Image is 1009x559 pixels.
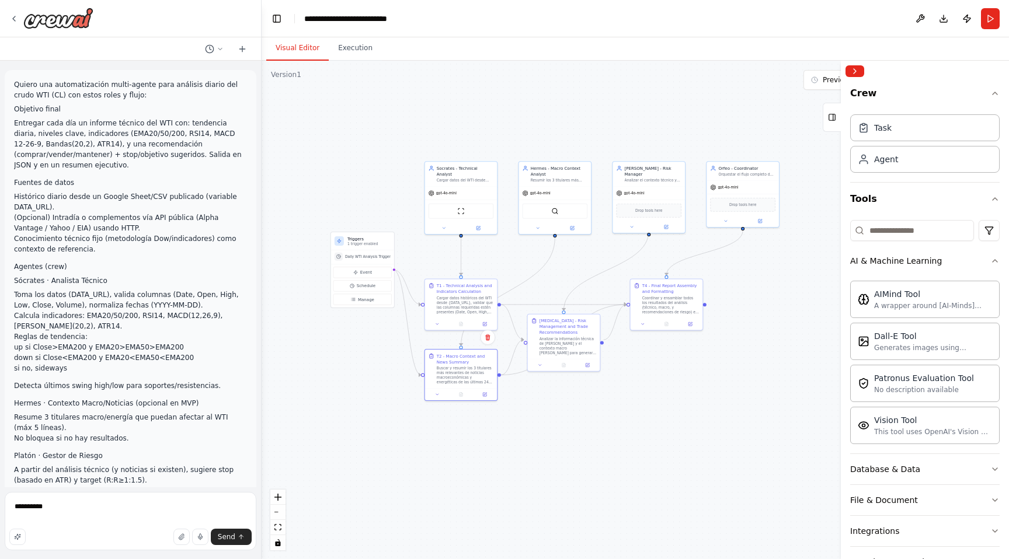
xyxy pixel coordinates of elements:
g: Edge from ed5208b7-13bf-431b-ae7d-c3275dbce797 to c0e73384-4d00-4bf4-a1f8-4d3ac3d26405 [663,230,746,275]
button: Previous executions [803,70,944,90]
span: Manage [358,296,374,302]
div: Integrations [850,525,899,537]
li: Toma los datos (DATA_URL), valida columnas (Date, Open, High, Low, Close, Volume), normaliza fech... [14,289,247,310]
button: Manage [333,294,392,305]
li: Conocimiento técnico fijo (metodología Dow/indicadores) como contexto de referencia. [14,233,247,254]
div: Generates images using OpenAI's Dall-E model. [874,343,992,352]
li: Calcula indicadores: EMA20/50/200, RSI14, MACD(12,26,9), [PERSON_NAME](20,2), ATR14. [14,310,247,331]
g: Edge from b8c058dd-13b1-4705-9d28-b4547b5e4280 to c0e73384-4d00-4bf4-a1f8-4d3ac3d26405 [501,302,627,308]
div: Analizar la información técnica de [PERSON_NAME] y el contexto macro [PERSON_NAME] para generar r... [540,337,597,355]
button: No output available [551,362,576,369]
li: si no, sideways [14,363,247,373]
li: down si Close<EMA200 y EMA20<EMA50<EMA200 [14,352,247,363]
h3: Triggers [347,236,391,242]
div: Analizar el contexto técnico y macro para sugerir niveles de stop loss y take profit basados en A... [625,178,682,183]
span: Drop tools here [635,208,663,214]
g: Edge from cec61758-dad8-46bf-8aa2-adbe6fc32cc5 to c0e73384-4d00-4bf4-a1f8-4d3ac3d26405 [604,302,627,343]
div: T1 - Technical Analysis and Indicators Calculation [437,282,494,294]
img: Logo [23,8,93,29]
div: Cargar datos del WTI desde {DATA_URL}, validar columnas (Date, Open, High, Low, Close, Volume), c... [437,178,494,183]
div: AI & Machine Learning [850,276,1000,453]
button: Tools [850,183,1000,215]
div: AIMind Tool [874,288,992,300]
g: Edge from triggers to b8c058dd-13b1-4705-9d28-b4547b5e4280 [394,267,422,308]
img: ScrapeWebsiteTool [457,208,464,215]
g: Edge from b8c058dd-13b1-4705-9d28-b4547b5e4280 to cec61758-dad8-46bf-8aa2-adbe6fc32cc5 [501,302,524,343]
button: No output available [654,320,679,327]
li: Rechaza recomendaciones si falta confluencia mínima. [14,485,247,496]
button: Schedule [333,280,392,291]
button: AI & Machine Learning [850,246,1000,276]
button: No output available [448,320,474,327]
div: T1 - Technical Analysis and Indicators CalculationCargar datos históricos del WTI desde {DATA_URL... [425,278,498,330]
button: Execution [329,36,382,61]
button: Open in side panel [743,218,777,225]
div: Vision Tool [874,414,992,426]
li: Reglas de tendencia: [14,331,247,373]
div: [MEDICAL_DATA] - Risk Management and Trade Recommendations [540,318,597,336]
span: gpt-4o-mini [718,185,738,190]
div: Agent [874,153,898,165]
div: Buscar y resumir los 3 titulares más relevantes de noticias macroeconómicas y energéticas de las ... [437,366,494,385]
p: Fuentes de datos [14,177,247,188]
button: Crew [850,82,1000,110]
p: Sócrates · Analista Técnico [14,275,247,286]
div: Crew [850,110,1000,182]
button: Open in side panel [680,320,701,327]
div: Task [874,122,892,134]
div: AI & Machine Learning [850,255,942,267]
button: Open in side panel [475,391,495,398]
button: Open in side panel [462,225,495,232]
div: Orquestar el flujo completo del análisis: coordinar la secuencia Socrates → [PERSON_NAME] → [PERS... [718,172,775,177]
div: This tool uses OpenAI's Vision API to describe the contents of an image. [874,427,992,436]
li: Detecta últimos swing high/low para soportes/resistencias. [14,380,247,391]
p: Objetivo final [14,104,247,114]
li: A partir del análisis técnico (y noticias si existen), sugiere stop (basado en ATR) y target (R:R... [14,464,247,485]
div: Triggers1 trigger enabledDaily WTI Analysis TriggerEventScheduleManage [330,232,395,308]
div: Hermes - Macro Context Analyst [531,165,588,177]
li: Resume 3 titulares macro/energía que puedan afectar al WTI (máx 5 líneas). [14,412,247,433]
button: No output available [448,391,474,398]
g: Edge from triggers to f607a448-798f-4929-91fa-bffb800b2664 [394,267,422,378]
div: A wrapper around [AI-Minds]([URL][DOMAIN_NAME]). Useful for when you need answers to questions fr... [874,301,992,310]
button: Event [333,267,392,278]
button: zoom in [270,490,286,505]
li: up si Close>EMA200 y EMA20>EMA50>EMA200 [14,342,247,352]
div: Socrates - Technical AnalystCargar datos del WTI desde {DATA_URL}, validar columnas (Date, Open, ... [425,161,498,235]
button: Hide left sidebar [269,11,285,27]
div: No description available [874,385,974,394]
g: Edge from a1b0c783-57bc-4115-af0a-e603f5dcd3dc to b8c058dd-13b1-4705-9d28-b4547b5e4280 [458,232,464,275]
button: Toggle Sidebar [836,61,846,559]
p: Agentes (crew) [14,261,247,272]
button: Upload files [173,529,190,545]
button: Send [211,529,252,545]
li: Histórico diario desde un Google Sheet/CSV publicado (variable DATA_URL). [14,191,247,212]
div: File & Document [850,494,918,506]
button: Delete node [480,330,495,345]
button: Improve this prompt [9,529,26,545]
div: [PERSON_NAME] - Risk Manager [625,165,682,177]
div: Version 1 [271,70,301,79]
span: Daily WTI Analysis Trigger [345,254,391,259]
button: toggle interactivity [270,535,286,550]
li: Entregar cada día un informe técnico del WTI con: tendencia diaria, niveles clave, indicadores (E... [14,118,247,170]
button: Database & Data [850,454,1000,484]
button: Collapse right sidebar [846,65,864,77]
button: Open in side panel [577,362,598,369]
div: T2 - Macro Context and News SummaryBuscar y resumir los 3 titulares más relevantes de noticias ma... [425,349,498,401]
button: Click to speak your automation idea [192,529,208,545]
div: [PERSON_NAME] - Risk ManagerAnalizar el contexto técnico y macro para sugerir niveles de stop los... [612,161,686,233]
button: Integrations [850,516,1000,546]
p: Quiero una automatización multi-agente para análisis diario del crudo WTI (CL) con estos roles y ... [14,79,247,100]
div: T4 - Final Report Assembly and Formatting [642,282,700,294]
button: Open in side panel [555,225,589,232]
p: Platón · Gestor de Riesgo [14,450,247,461]
p: 1 trigger enabled [347,242,391,246]
span: Drop tools here [729,202,757,208]
span: gpt-4o-mini [436,191,457,195]
li: No bloquea si no hay resultados. [14,433,247,443]
img: Patronusevaltool [858,378,869,389]
span: Schedule [357,283,375,289]
div: Resumir los 3 titulares más relevantes de noticias macro/energéticas que puedan impactar el preci... [531,178,588,183]
button: Switch to previous chat [200,42,228,56]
